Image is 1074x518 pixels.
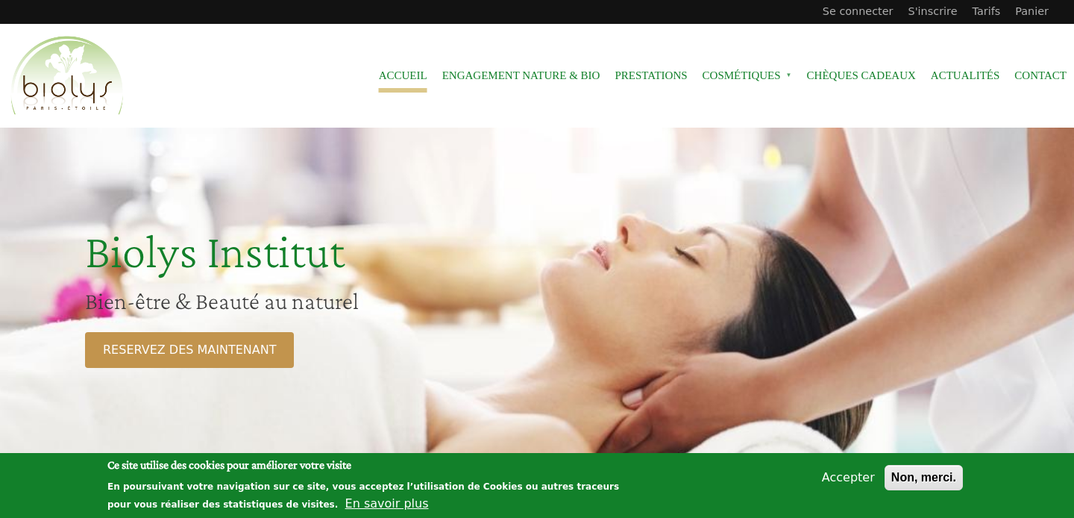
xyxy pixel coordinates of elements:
[85,332,294,368] a: RESERVEZ DES MAINTENANT
[107,481,619,510] p: En poursuivant votre navigation sur ce site, vous acceptez l’utilisation de Cookies ou autres tra...
[703,59,792,93] span: Cosmétiques
[85,287,673,315] h2: Bien-être & Beauté au naturel
[1014,59,1067,93] a: Contact
[885,465,963,490] button: Non, merci.
[345,495,429,513] button: En savoir plus
[786,72,792,78] span: »
[615,59,687,93] a: Prestations
[816,469,881,487] button: Accepter
[7,34,127,119] img: Accueil
[107,457,623,473] h2: Ce site utilise des cookies pour améliorer votre visite
[85,225,345,278] span: Biolys Institut
[379,59,427,93] a: Accueil
[931,59,1000,93] a: Actualités
[807,59,916,93] a: Chèques cadeaux
[442,59,600,93] a: Engagement Nature & Bio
